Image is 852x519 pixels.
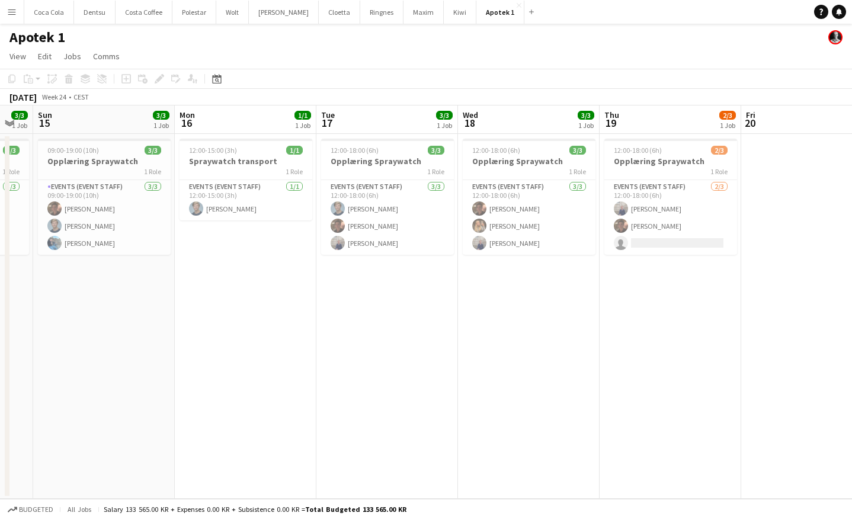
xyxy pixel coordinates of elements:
span: Budgeted [19,505,53,514]
button: Dentsu [74,1,116,24]
span: Jobs [63,51,81,62]
span: Total Budgeted 133 565.00 KR [305,505,406,514]
button: Coca Cola [24,1,74,24]
app-user-avatar: Martin Torstensen [828,30,843,44]
button: Wolt [216,1,249,24]
button: Budgeted [6,503,55,516]
button: Cloetta [319,1,360,24]
button: Apotek 1 [476,1,524,24]
span: Week 24 [39,92,69,101]
button: Ringnes [360,1,403,24]
div: Salary 133 565.00 KR + Expenses 0.00 KR + Subsistence 0.00 KR = [104,505,406,514]
span: All jobs [65,505,94,514]
a: Edit [33,49,56,64]
a: Jobs [59,49,86,64]
a: Comms [88,49,124,64]
button: Costa Coffee [116,1,172,24]
a: View [5,49,31,64]
span: Comms [93,51,120,62]
h1: Apotek 1 [9,28,65,46]
div: [DATE] [9,91,37,103]
span: Edit [38,51,52,62]
div: CEST [73,92,89,101]
span: View [9,51,26,62]
button: Maxim [403,1,444,24]
button: [PERSON_NAME] [249,1,319,24]
button: Kiwi [444,1,476,24]
button: Polestar [172,1,216,24]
